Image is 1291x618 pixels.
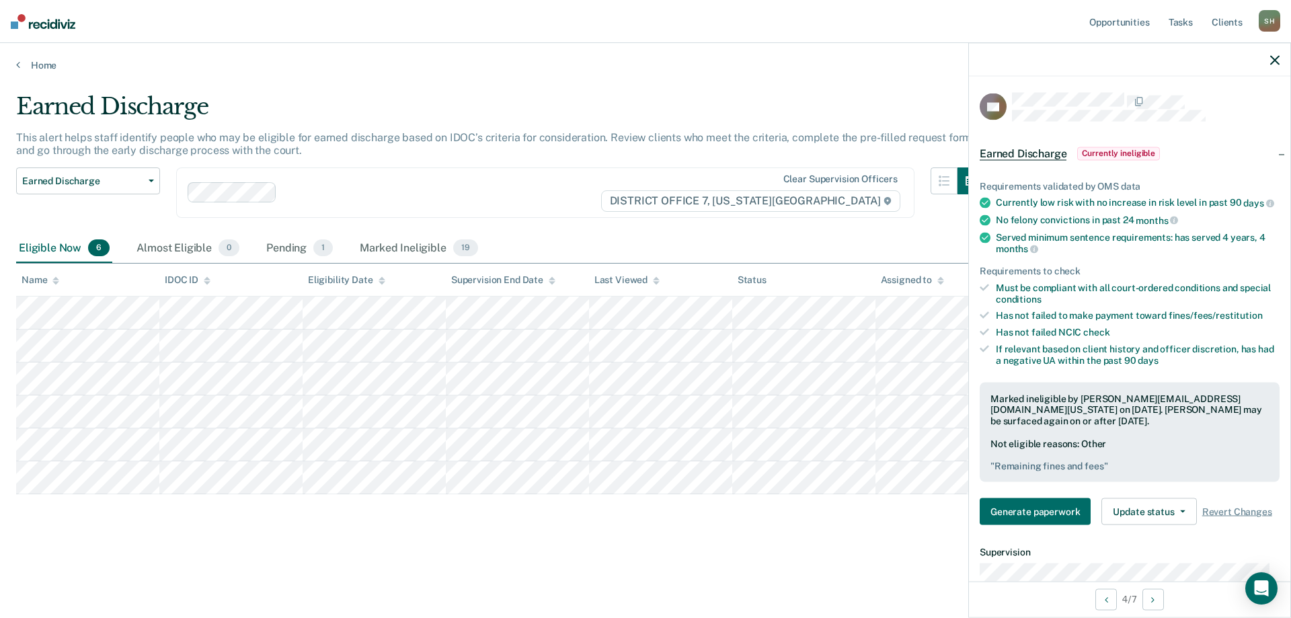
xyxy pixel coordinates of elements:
[1136,215,1178,225] span: months
[594,274,660,286] div: Last Viewed
[1202,506,1272,518] span: Revert Changes
[22,274,59,286] div: Name
[980,266,1280,277] div: Requirements to check
[996,344,1280,366] div: If relevant based on client history and officer discretion, has had a negative UA within the past 90
[881,274,944,286] div: Assigned to
[219,239,239,257] span: 0
[601,190,900,212] span: DISTRICT OFFICE 7, [US_STATE][GEOGRAPHIC_DATA]
[134,234,242,264] div: Almost Eligible
[996,197,1280,209] div: Currently low risk with no increase in risk level in past 90
[1169,310,1263,321] span: fines/fees/restitution
[996,327,1280,338] div: Has not failed NCIC
[1083,327,1109,338] span: check
[308,274,385,286] div: Eligibility Date
[16,131,974,157] p: This alert helps staff identify people who may be eligible for earned discharge based on IDOC’s c...
[11,14,75,29] img: Recidiviz
[16,234,112,264] div: Eligible Now
[990,438,1269,471] div: Not eligible reasons: Other
[22,176,143,187] span: Earned Discharge
[969,132,1290,175] div: Earned DischargeCurrently ineligible
[996,293,1042,304] span: conditions
[1101,498,1196,525] button: Update status
[980,180,1280,192] div: Requirements validated by OMS data
[1259,10,1280,32] div: S H
[980,498,1091,525] button: Generate paperwork
[313,239,333,257] span: 1
[996,215,1280,227] div: No felony convictions in past 24
[996,231,1280,254] div: Served minimum sentence requirements: has served 4 years, 4
[996,310,1280,321] div: Has not failed to make payment toward
[1077,147,1160,160] span: Currently ineligible
[969,581,1290,617] div: 4 / 7
[357,234,480,264] div: Marked Ineligible
[264,234,336,264] div: Pending
[738,274,767,286] div: Status
[1142,588,1164,610] button: Next Opportunity
[783,173,898,185] div: Clear supervision officers
[16,59,1275,71] a: Home
[980,498,1096,525] a: Navigate to form link
[996,243,1038,254] span: months
[34,576,388,588] div: [PERSON_NAME] is now in the Marked Ineligible tab for Earned Discharge
[1138,354,1158,365] span: days
[1245,572,1278,605] div: Open Intercom Messenger
[1095,588,1117,610] button: Previous Opportunity
[453,239,478,257] span: 19
[980,547,1280,558] dt: Supervision
[996,282,1280,305] div: Must be compliant with all court-ordered conditions and special
[16,93,984,131] div: Earned Discharge
[165,274,210,286] div: IDOC ID
[1243,198,1274,208] span: days
[990,460,1269,471] pre: " Remaining fines and fees "
[990,393,1269,426] div: Marked ineligible by [PERSON_NAME][EMAIL_ADDRESS][DOMAIN_NAME][US_STATE] on [DATE]. [PERSON_NAME]...
[451,274,555,286] div: Supervision End Date
[980,147,1066,160] span: Earned Discharge
[88,239,110,257] span: 6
